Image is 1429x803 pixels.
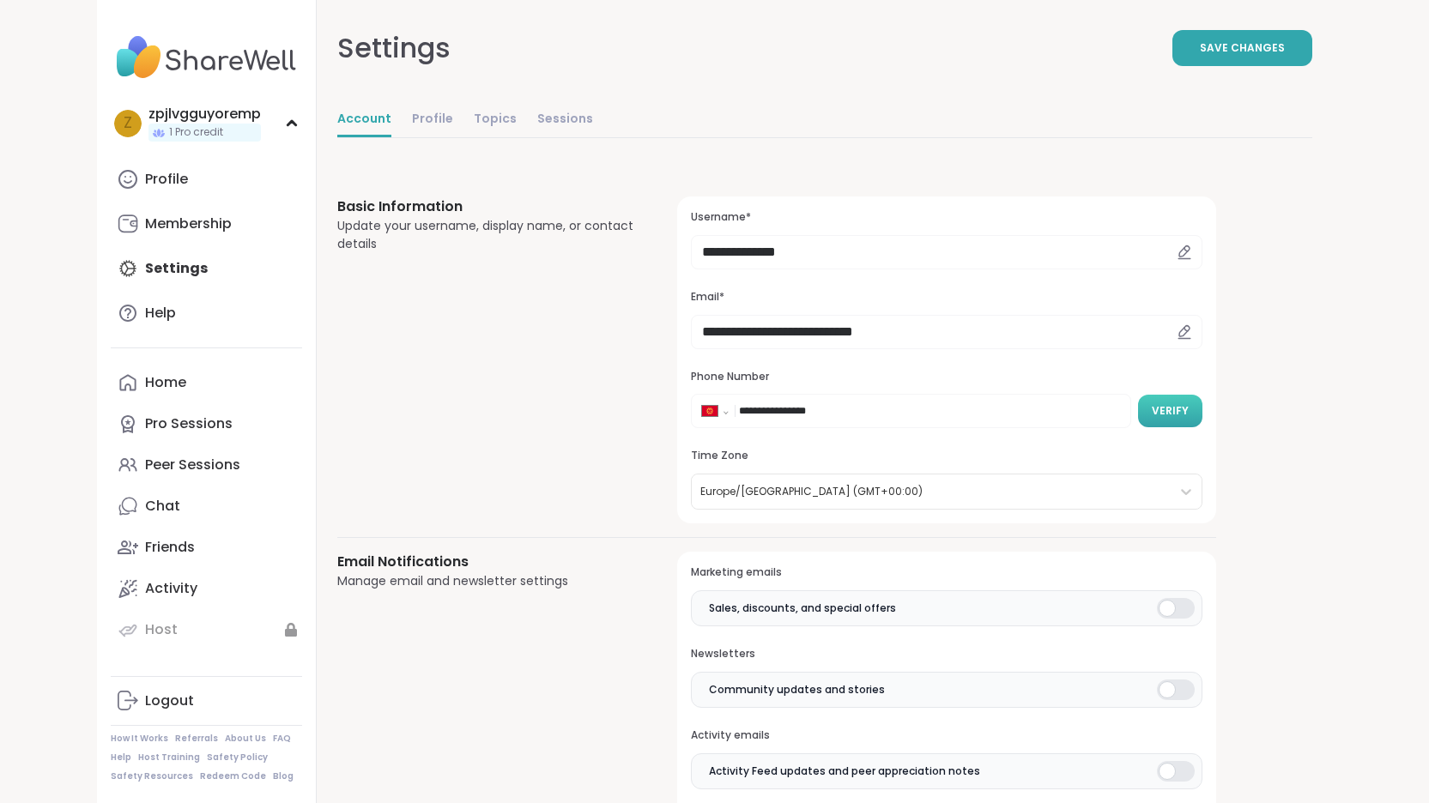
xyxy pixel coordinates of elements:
[709,764,980,779] span: Activity Feed updates and peer appreciation notes
[337,552,637,572] h3: Email Notifications
[691,290,1202,305] h3: Email*
[124,112,132,135] span: z
[337,572,637,590] div: Manage email and newsletter settings
[111,403,302,444] a: Pro Sessions
[337,103,391,137] a: Account
[175,733,218,745] a: Referrals
[1200,40,1285,56] span: Save Changes
[111,203,302,245] a: Membership
[691,449,1202,463] h3: Time Zone
[273,770,294,782] a: Blog
[111,733,168,745] a: How It Works
[138,752,200,764] a: Host Training
[145,691,194,710] div: Logout
[145,214,232,233] div: Membership
[145,373,186,392] div: Home
[145,414,233,433] div: Pro Sessions
[111,293,302,334] a: Help
[148,105,261,124] div: zpjlvgguyoremp
[691,728,1202,743] h3: Activity emails
[709,601,896,616] span: Sales, discounts, and special offers
[1138,395,1202,427] button: Verify
[111,568,302,609] a: Activity
[273,733,291,745] a: FAQ
[691,210,1202,225] h3: Username*
[691,647,1202,661] h3: Newsletters
[145,497,180,516] div: Chat
[111,752,131,764] a: Help
[691,370,1202,384] h3: Phone Number
[145,456,240,474] div: Peer Sessions
[691,565,1202,580] h3: Marketing emails
[225,733,266,745] a: About Us
[200,770,266,782] a: Redeem Code
[537,103,593,137] a: Sessions
[1152,403,1189,419] span: Verify
[111,486,302,527] a: Chat
[111,444,302,486] a: Peer Sessions
[474,103,517,137] a: Topics
[1172,30,1312,66] button: Save Changes
[111,770,193,782] a: Safety Resources
[111,27,302,88] img: ShareWell Nav Logo
[337,196,637,217] h3: Basic Information
[709,682,885,697] span: Community updates and stories
[337,217,637,253] div: Update your username, display name, or contact details
[111,362,302,403] a: Home
[145,304,176,323] div: Help
[111,527,302,568] a: Friends
[111,680,302,721] a: Logout
[145,538,195,557] div: Friends
[412,103,453,137] a: Profile
[111,609,302,650] a: Host
[111,159,302,200] a: Profile
[145,579,197,598] div: Activity
[169,125,223,140] span: 1 Pro credit
[145,620,178,639] div: Host
[145,170,188,189] div: Profile
[207,752,268,764] a: Safety Policy
[337,27,451,69] div: Settings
